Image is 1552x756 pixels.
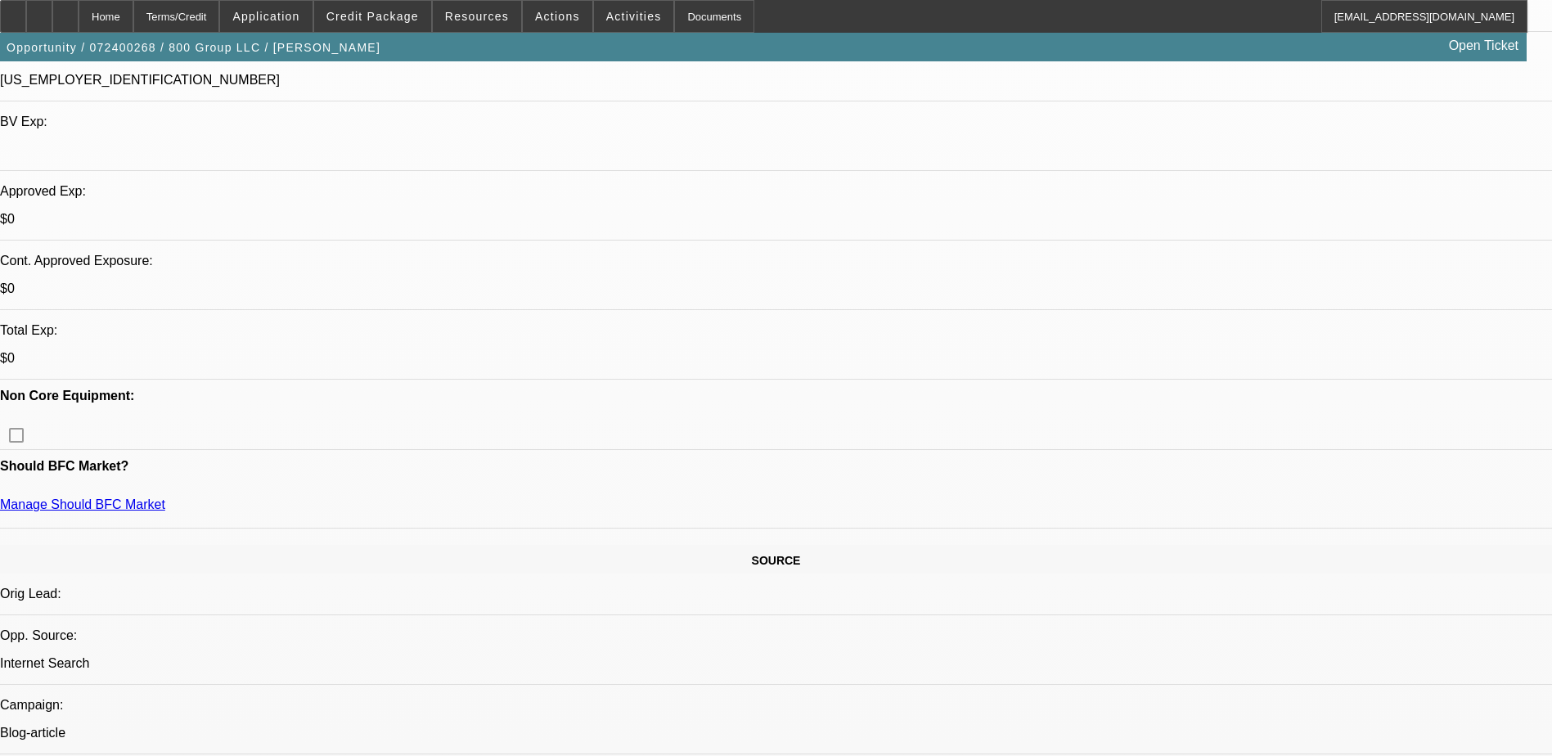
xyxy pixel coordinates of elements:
[445,10,509,23] span: Resources
[433,1,521,32] button: Resources
[314,1,431,32] button: Credit Package
[7,41,380,54] span: Opportunity / 072400268 / 800 Group LLC / [PERSON_NAME]
[326,10,419,23] span: Credit Package
[752,554,801,567] span: SOURCE
[606,10,662,23] span: Activities
[523,1,592,32] button: Actions
[1442,32,1525,60] a: Open Ticket
[535,10,580,23] span: Actions
[232,10,299,23] span: Application
[220,1,312,32] button: Application
[594,1,674,32] button: Activities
